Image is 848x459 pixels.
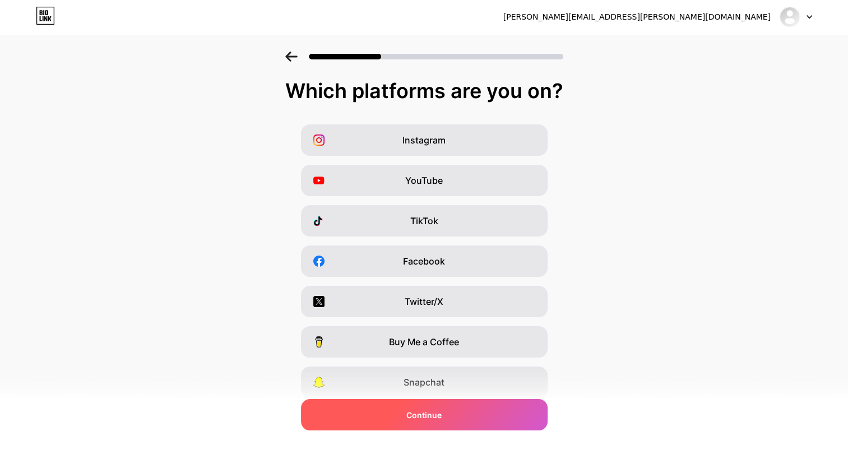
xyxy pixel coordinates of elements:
[405,174,443,187] span: YouTube
[405,295,443,308] span: Twitter/X
[410,214,438,228] span: TikTok
[402,133,446,147] span: Instagram
[779,6,800,27] img: Swagata Borthakur
[389,335,459,349] span: Buy Me a Coffee
[406,409,442,421] span: Continue
[403,254,445,268] span: Facebook
[11,80,837,102] div: Which platforms are you on?
[404,375,444,389] span: Snapchat
[503,11,771,23] div: [PERSON_NAME][EMAIL_ADDRESS][PERSON_NAME][DOMAIN_NAME]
